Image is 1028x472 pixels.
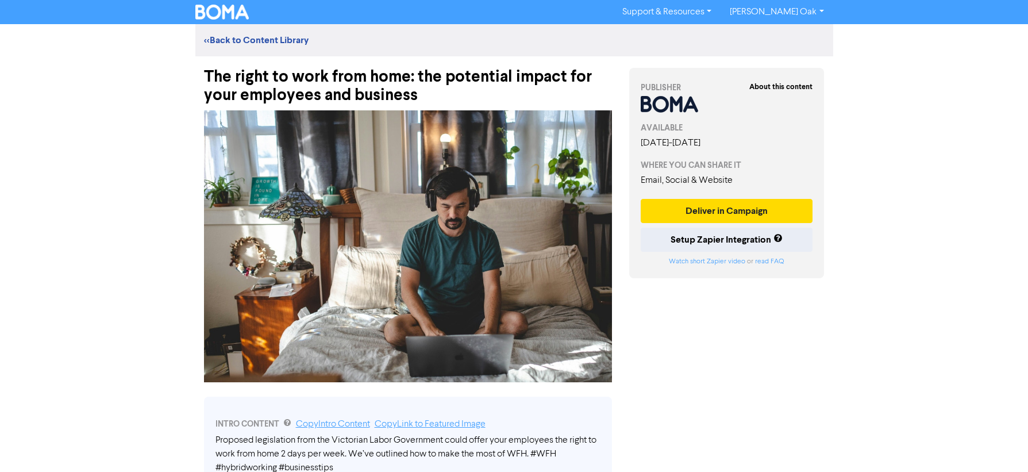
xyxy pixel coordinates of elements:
img: BOMA Logo [195,5,249,20]
a: [PERSON_NAME] Oak [721,3,833,21]
a: Copy Intro Content [296,420,370,429]
a: Support & Resources [613,3,721,21]
div: Email, Social & Website [641,174,813,187]
div: WHERE YOU CAN SHARE IT [641,159,813,171]
div: [DATE] - [DATE] [641,136,813,150]
a: read FAQ [755,258,784,265]
div: PUBLISHER [641,82,813,94]
div: INTRO CONTENT [215,417,600,431]
iframe: Chat Widget [971,417,1028,472]
a: Copy Link to Featured Image [375,420,486,429]
button: Deliver in Campaign [641,199,813,223]
div: or [641,256,813,267]
button: Setup Zapier Integration [641,228,813,252]
a: <<Back to Content Library [204,34,309,46]
div: AVAILABLE [641,122,813,134]
a: Watch short Zapier video [669,258,745,265]
div: The right to work from home: the potential impact for your employees and business [204,56,612,105]
strong: About this content [749,82,813,91]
